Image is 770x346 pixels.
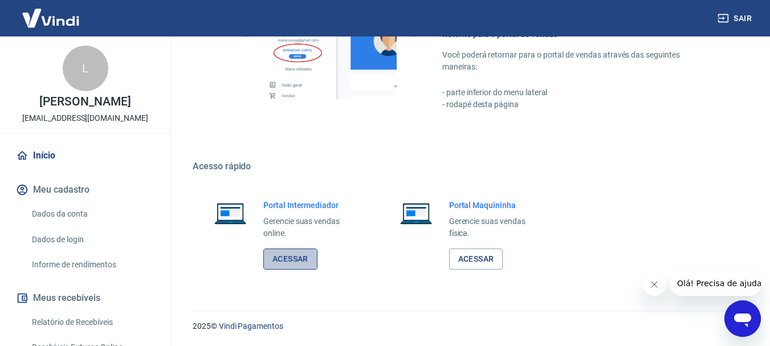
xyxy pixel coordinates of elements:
[449,215,544,239] p: Gerencie suas vendas física.
[27,228,157,251] a: Dados de login
[27,311,157,334] a: Relatório de Recebíveis
[715,8,756,29] button: Sair
[670,271,761,296] iframe: Mensagem da empresa
[193,161,743,172] h5: Acesso rápido
[449,200,544,211] h6: Portal Maquininha
[14,1,88,35] img: Vindi
[39,96,131,108] p: [PERSON_NAME]
[22,112,148,124] p: [EMAIL_ADDRESS][DOMAIN_NAME]
[219,321,283,331] a: Vindi Pagamentos
[442,99,715,111] p: - rodapé desta página
[193,320,743,332] p: 2025 ©
[27,253,157,276] a: Informe de rendimentos
[14,143,157,168] a: Início
[449,249,503,270] a: Acessar
[14,286,157,311] button: Meus recebíveis
[442,87,715,99] p: - parte inferior do menu lateral
[206,200,254,227] img: Imagem de um notebook aberto
[724,300,761,337] iframe: Botão para abrir a janela de mensagens
[643,273,666,296] iframe: Fechar mensagem
[263,249,317,270] a: Acessar
[263,200,358,211] h6: Portal Intermediador
[14,177,157,202] button: Meu cadastro
[27,202,157,226] a: Dados da conta
[392,200,440,227] img: Imagem de um notebook aberto
[63,46,108,91] div: L
[7,8,96,17] span: Olá! Precisa de ajuda?
[442,49,715,73] p: Você poderá retornar para o portal de vendas através das seguintes maneiras:
[263,215,358,239] p: Gerencie suas vendas online.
